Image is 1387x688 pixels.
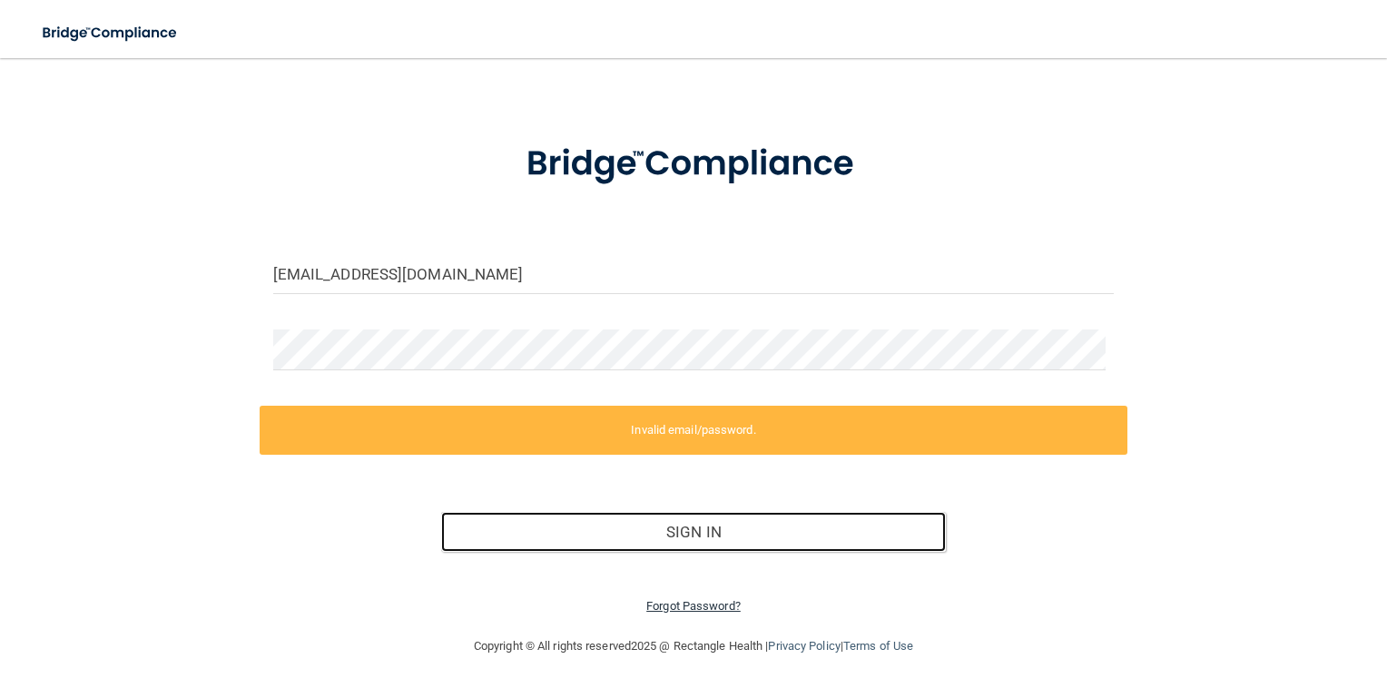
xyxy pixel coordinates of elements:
a: Privacy Policy [768,639,840,653]
img: bridge_compliance_login_screen.278c3ca4.svg [27,15,194,52]
div: Copyright © All rights reserved 2025 @ Rectangle Health | | [362,617,1025,675]
a: Forgot Password? [646,599,741,613]
img: bridge_compliance_login_screen.278c3ca4.svg [490,119,897,210]
button: Sign In [441,512,946,552]
a: Terms of Use [843,639,913,653]
label: Invalid email/password. [260,406,1128,455]
input: Email [273,253,1115,294]
iframe: Drift Widget Chat Controller [1074,560,1365,632]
